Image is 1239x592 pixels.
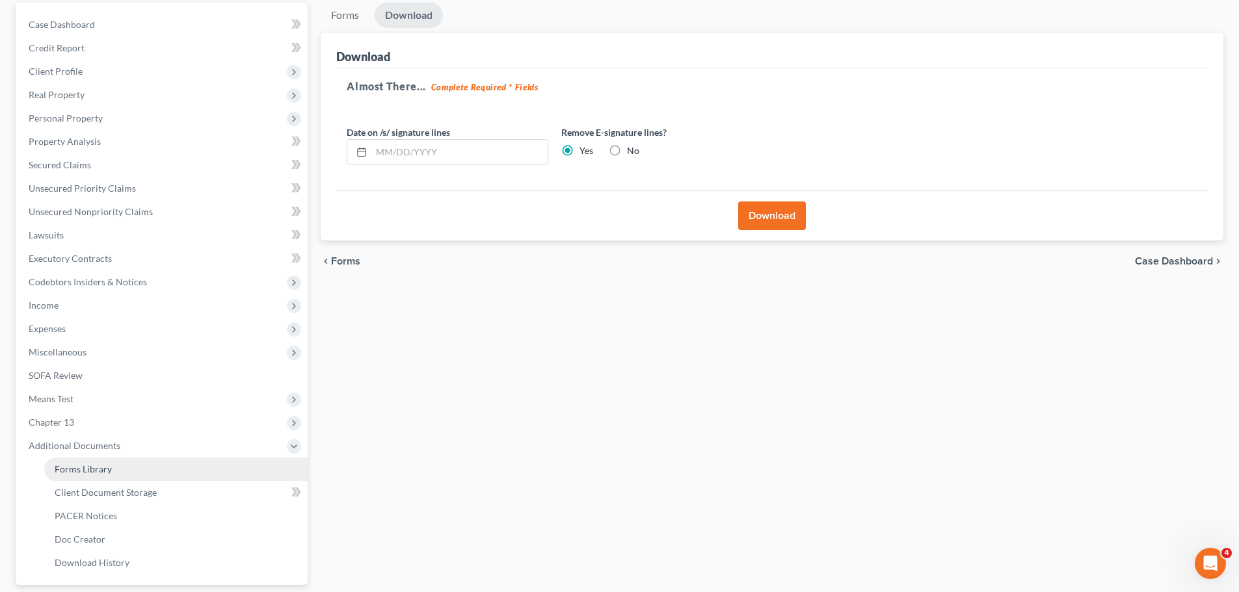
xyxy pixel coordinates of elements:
[18,153,308,177] a: Secured Claims
[1213,256,1223,266] i: chevron_right
[18,36,308,60] a: Credit Report
[29,112,103,123] span: Personal Property
[29,229,64,240] span: Lawsuits
[1221,548,1232,558] span: 4
[1195,548,1226,579] iframe: Intercom live chat
[375,3,443,28] a: Download
[627,144,639,157] label: No
[29,276,147,287] span: Codebtors Insiders & Notices
[18,13,308,36] a: Case Dashboard
[55,487,157,498] span: Client Document Storage
[44,551,308,574] a: Download History
[321,256,378,266] button: chevron_left Forms
[371,140,548,164] input: MM/DD/YYYY
[29,346,87,357] span: Miscellaneous
[55,463,112,474] span: Forms Library
[738,201,806,230] button: Download
[431,82,539,92] strong: Complete Required * Fields
[29,323,66,334] span: Expenses
[44,481,308,504] a: Client Document Storage
[18,364,308,387] a: SOFA Review
[580,144,593,157] label: Yes
[18,224,308,247] a: Lawsuits
[1135,256,1223,266] a: Case Dashboard chevron_right
[29,159,91,170] span: Secured Claims
[55,510,117,521] span: PACER Notices
[29,370,83,381] span: SOFA Review
[44,457,308,481] a: Forms Library
[347,79,1197,94] h5: Almost There...
[44,504,308,528] a: PACER Notices
[336,49,390,64] div: Download
[18,177,308,200] a: Unsecured Priority Claims
[29,42,85,53] span: Credit Report
[1135,256,1213,266] span: Case Dashboard
[44,528,308,551] a: Doc Creator
[29,66,83,77] span: Client Profile
[29,183,136,194] span: Unsecured Priority Claims
[347,125,450,139] label: Date on /s/ signature lines
[55,534,105,545] span: Doc Creator
[55,557,129,568] span: Download History
[29,89,85,100] span: Real Property
[18,200,308,224] a: Unsecured Nonpriority Claims
[29,206,153,217] span: Unsecured Nonpriority Claims
[321,3,369,28] a: Forms
[29,417,74,428] span: Chapter 13
[18,130,308,153] a: Property Analysis
[331,256,360,266] span: Forms
[29,136,101,147] span: Property Analysis
[321,256,331,266] i: chevron_left
[18,247,308,270] a: Executory Contracts
[561,125,763,139] label: Remove E-signature lines?
[29,19,95,30] span: Case Dashboard
[29,393,73,404] span: Means Test
[29,300,59,311] span: Income
[29,440,120,451] span: Additional Documents
[29,253,112,264] span: Executory Contracts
